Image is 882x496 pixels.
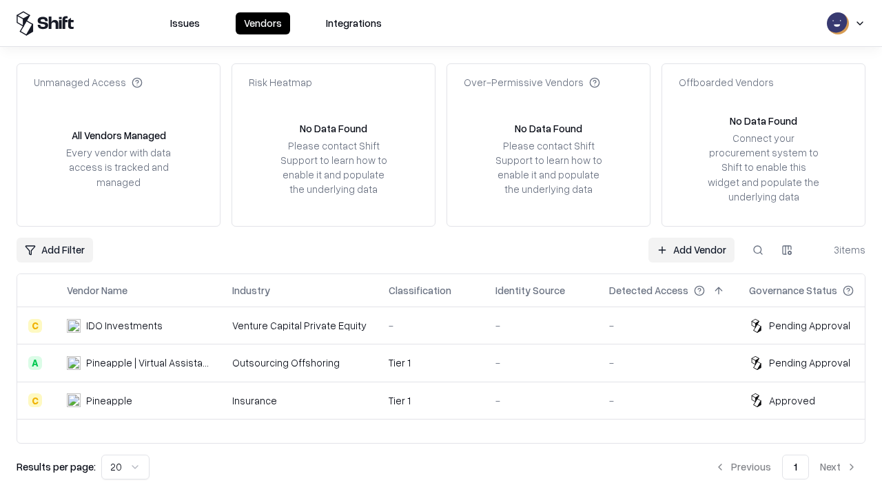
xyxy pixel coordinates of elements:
div: - [495,318,587,333]
img: Pineapple | Virtual Assistant Agency [67,356,81,370]
button: 1 [782,455,809,479]
div: Outsourcing Offshoring [232,355,367,370]
p: Results per page: [17,459,96,474]
img: Pineapple [67,393,81,407]
div: Tier 1 [389,355,473,370]
div: Offboarded Vendors [679,75,774,90]
div: Pending Approval [769,318,850,333]
div: A [28,356,42,370]
div: Please contact Shift Support to learn how to enable it and populate the underlying data [491,138,606,197]
div: Industry [232,283,270,298]
div: Identity Source [495,283,565,298]
div: Pineapple [86,393,132,408]
div: Over-Permissive Vendors [464,75,600,90]
div: Governance Status [749,283,837,298]
div: Connect your procurement system to Shift to enable this widget and populate the underlying data [706,131,821,204]
div: - [495,393,587,408]
div: Every vendor with data access is tracked and managed [61,145,176,189]
div: IDO Investments [86,318,163,333]
div: Risk Heatmap [249,75,312,90]
button: Issues [162,12,208,34]
div: - [389,318,473,333]
div: C [28,393,42,407]
div: No Data Found [730,114,797,128]
div: - [495,355,587,370]
div: Pending Approval [769,355,850,370]
button: Add Filter [17,238,93,262]
div: Approved [769,393,815,408]
div: - [609,318,727,333]
div: Pineapple | Virtual Assistant Agency [86,355,210,370]
div: All Vendors Managed [72,128,166,143]
div: C [28,319,42,333]
div: Tier 1 [389,393,473,408]
div: 3 items [810,242,865,257]
div: Unmanaged Access [34,75,143,90]
button: Integrations [318,12,390,34]
div: Venture Capital Private Equity [232,318,367,333]
div: No Data Found [300,121,367,136]
div: Insurance [232,393,367,408]
div: Detected Access [609,283,688,298]
button: Vendors [236,12,290,34]
a: Add Vendor [648,238,735,262]
div: - [609,393,727,408]
div: Classification [389,283,451,298]
div: Vendor Name [67,283,127,298]
nav: pagination [706,455,865,479]
div: Please contact Shift Support to learn how to enable it and populate the underlying data [276,138,391,197]
div: - [609,355,727,370]
div: No Data Found [515,121,582,136]
img: IDO Investments [67,319,81,333]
